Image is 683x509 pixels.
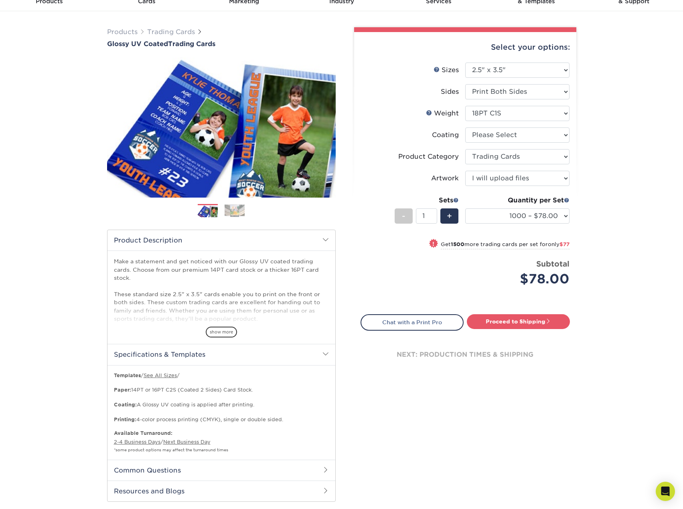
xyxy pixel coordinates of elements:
a: Chat with a Print Pro [361,314,464,330]
a: 2-4 Business Days [114,439,160,445]
div: Sizes [434,65,459,75]
span: ! [432,240,434,248]
div: Sets [395,196,459,205]
strong: Paper: [114,387,131,393]
p: / / 14PT or 16PT C2S (Coated 2 Sides) Card Stock. A Glossy UV coating is applied after printing. ... [114,372,329,423]
h2: Specifications & Templates [107,344,335,365]
b: Available Turnaround: [114,430,172,436]
div: Sides [441,87,459,97]
span: + [447,210,452,222]
div: next: production times & shipping [361,331,570,379]
img: Trading Cards 01 [198,204,218,218]
iframe: Google Customer Reviews [2,485,68,506]
img: Trading Cards 02 [225,204,245,217]
h2: Resources and Blogs [107,481,335,501]
a: Products [107,28,138,36]
b: Templates [114,372,141,378]
a: Next Business Day [163,439,211,445]
span: Glossy UV Coated [107,40,168,48]
a: Glossy UV CoatedTrading Cards [107,40,336,48]
div: Artwork [431,174,459,183]
img: Glossy UV Coated 01 [107,48,336,206]
h1: Trading Cards [107,40,336,48]
strong: Coating: [114,402,137,408]
div: Open Intercom Messenger [656,482,675,501]
h2: Product Description [107,230,335,250]
strong: Subtotal [536,259,570,268]
div: Product Category [398,152,459,162]
strong: 1500 [451,241,464,247]
div: $78.00 [471,269,570,289]
span: only [548,241,570,247]
p: / [114,430,329,453]
small: Get more trading cards per set for [441,241,570,249]
a: See All Sizes [144,372,177,378]
a: Proceed to Shipping [467,314,570,329]
div: Quantity per Set [465,196,570,205]
span: show more [206,327,237,337]
p: Make a statement and get noticed with our Glossy UV coated trading cards. Choose from our premium... [114,257,329,355]
div: Coating [432,130,459,140]
div: Select your options: [361,32,570,63]
small: *some product options may affect the turnaround times [114,448,228,452]
span: - [402,210,405,222]
h2: Common Questions [107,460,335,481]
span: $77 [559,241,570,247]
strong: Printing: [114,416,136,422]
div: Weight [426,109,459,118]
a: Trading Cards [147,28,195,36]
